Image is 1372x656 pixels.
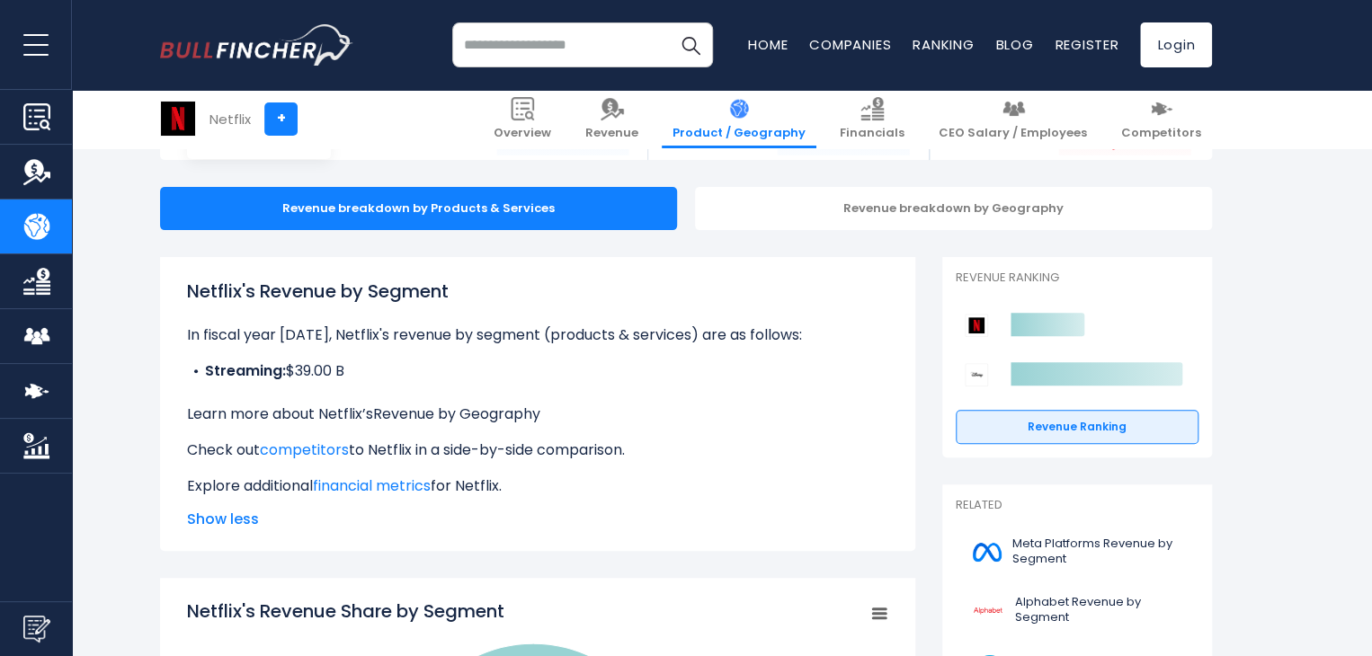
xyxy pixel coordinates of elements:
a: Product / Geography [662,90,816,148]
p: Check out to Netflix in a side-by-side comparison. [187,439,888,461]
a: Go to homepage [160,24,353,66]
a: Revenue by Geography [373,403,540,424]
span: Alphabet Revenue by Segment [1014,595,1188,625]
div: Revenue breakdown by Products & Services [160,187,677,230]
p: In fiscal year [DATE], Netflix's revenue by segment (products & services) are as follows: [187,324,888,346]
a: Home [748,35,788,54]
li: $39.00 B [187,360,888,382]
p: Related [956,498,1198,513]
img: Netflix competitors logo [965,314,988,337]
a: Financials [829,90,915,148]
a: competitors [260,439,349,460]
a: Alphabet Revenue by Segment [956,586,1198,635]
img: bullfincher logo [160,24,353,66]
span: Competitors [1121,126,1201,141]
img: GOOGL logo [967,590,1009,631]
a: Revenue Ranking [956,410,1198,444]
div: Revenue breakdown by Geography [695,187,1212,230]
p: Learn more about Netflix’s [187,403,888,425]
a: Overview [483,90,562,148]
a: Blog [995,35,1033,54]
span: Show less [187,509,888,530]
span: Product / Geography [673,126,806,141]
b: Streaming: [205,360,286,381]
button: Search [668,22,713,67]
span: CEO Salary / Employees [939,126,1087,141]
p: Explore additional for Netflix. [187,475,888,497]
a: Login [1140,22,1212,67]
a: Competitors [1110,90,1212,148]
a: Ranking [913,35,974,54]
span: Revenue [585,126,638,141]
a: CEO Salary / Employees [928,90,1098,148]
a: Companies [809,35,891,54]
img: Walt Disney Company competitors logo [965,363,988,386]
a: Register [1055,35,1118,54]
a: financial metrics [313,475,431,496]
tspan: Netflix's Revenue Share by Segment [187,598,504,624]
a: Meta Platforms Revenue by Segment [956,527,1198,577]
span: Financials [840,126,904,141]
a: + [264,102,298,136]
span: Overview [494,126,551,141]
div: Netflix [209,109,251,129]
p: Revenue Ranking [956,270,1198,286]
span: Meta Platforms Revenue by Segment [1012,536,1188,567]
img: NFLX logo [161,102,195,136]
img: META logo [967,532,1007,572]
a: Revenue [575,90,649,148]
h1: Netflix's Revenue by Segment [187,278,888,305]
